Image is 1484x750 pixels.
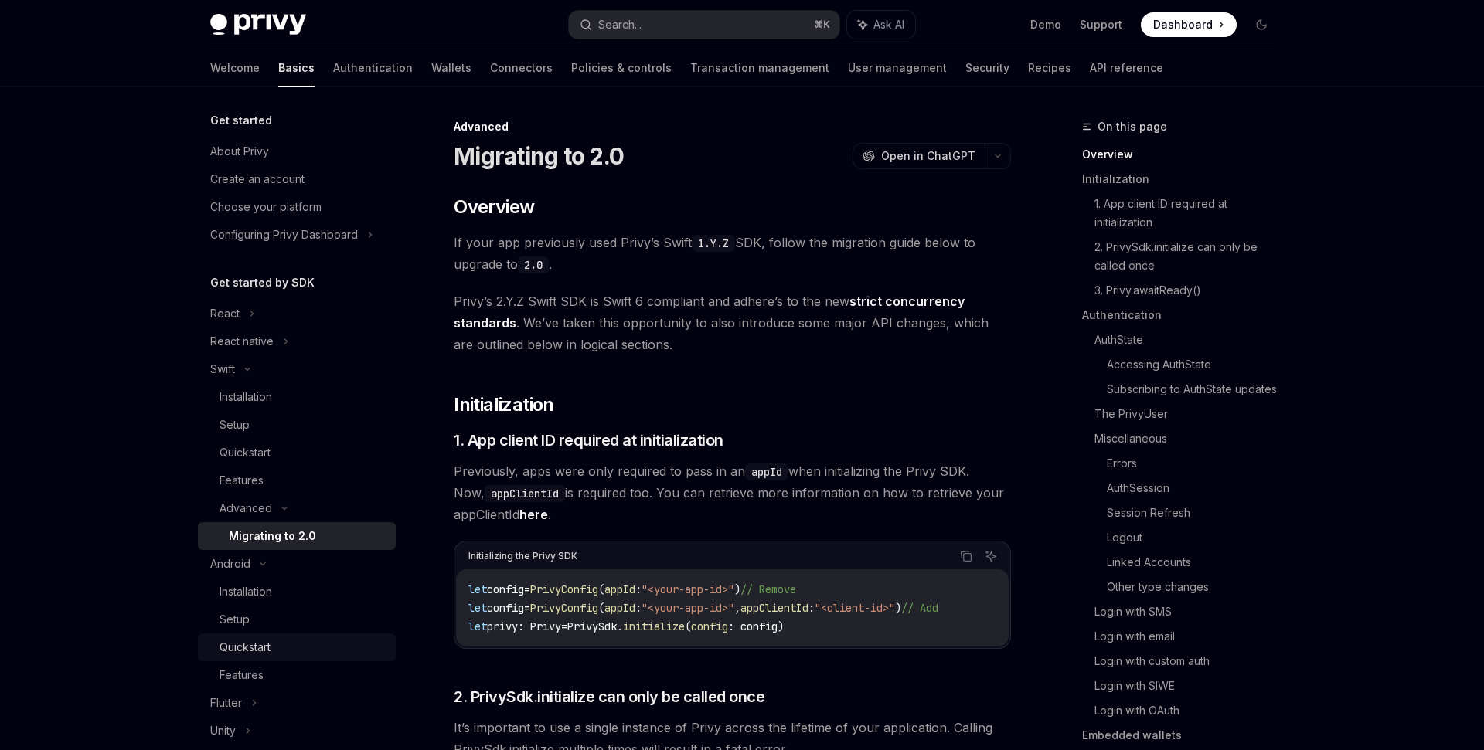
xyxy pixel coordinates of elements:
[734,582,740,596] span: )
[847,11,915,39] button: Ask AI
[454,119,1011,134] div: Advanced
[220,443,271,462] div: Quickstart
[734,601,740,615] span: ,
[1094,235,1286,278] a: 2. PrivySdk.initialize can only be called once
[454,232,1011,275] span: If your app previously used Privy’s Swift SDK, follow the migration guide below to upgrade to .
[524,601,530,615] span: =
[1153,17,1213,32] span: Dashboard
[853,143,985,169] button: Open in ChatGPT
[198,439,396,467] a: Quickstart
[487,601,524,615] span: config
[220,610,250,629] div: Setup
[642,601,734,615] span: "<your-app-id>"
[220,666,264,684] div: Features
[1141,12,1237,37] a: Dashboard
[210,142,269,161] div: About Privy
[642,582,734,596] span: "<your-app-id>"
[210,14,306,36] img: dark logo
[1094,649,1286,674] a: Login with custom auth
[454,290,1011,355] span: Privy’s 2.Y.Z Swift SDK is Swift 6 compliant and adhere’s to the new . We’ve taken this opportuni...
[210,332,274,351] div: React native
[468,619,487,633] span: let
[278,49,315,87] a: Basics
[901,601,938,615] span: // Add
[1082,167,1286,192] a: Initialization
[1094,278,1286,303] a: 3. Privy.awaitReady()
[981,546,1001,566] button: Ask AI
[198,467,396,494] a: Features
[220,638,271,657] div: Quickstart
[468,582,487,596] span: let
[1107,525,1286,550] a: Logout
[210,111,272,130] h5: Get started
[569,11,839,39] button: Search...⌘K
[198,606,396,633] a: Setup
[210,273,315,292] h5: Get started by SDK
[728,619,784,633] span: : config)
[881,148,975,164] span: Open in ChatGPT
[1028,49,1071,87] a: Recipes
[598,601,604,615] span: (
[1082,142,1286,167] a: Overview
[571,49,672,87] a: Policies & controls
[1094,674,1286,698] a: Login with SIWE
[965,49,1009,87] a: Security
[1090,49,1163,87] a: API reference
[198,193,396,221] a: Choose your platform
[220,582,272,601] div: Installation
[1107,575,1286,599] a: Other type changes
[210,226,358,244] div: Configuring Privy Dashboard
[745,463,788,480] code: appId
[454,392,554,417] span: Initialization
[198,411,396,439] a: Setup
[1098,117,1167,136] span: On this page
[454,195,534,219] span: Overview
[1107,352,1286,377] a: Accessing AuthState
[1094,192,1286,235] a: 1. App client ID required at initialization
[635,601,642,615] span: :
[220,499,272,518] div: Advanced
[598,582,604,596] span: (
[210,721,236,740] div: Unity
[561,619,567,633] span: =
[333,49,413,87] a: Authentication
[210,360,235,378] div: Swift
[1094,327,1286,352] a: AuthState
[518,256,549,273] code: 2.0
[198,165,396,193] a: Create an account
[468,546,577,566] div: Initializing the Privy SDK
[220,416,250,434] div: Setup
[220,471,264,490] div: Features
[848,49,947,87] a: User management
[808,601,815,615] span: :
[519,507,548,523] a: here
[604,601,635,615] span: appId
[210,198,322,216] div: Choose your platform
[198,633,396,661] a: Quickstart
[198,522,396,550] a: Migrating to 2.0
[1080,17,1122,32] a: Support
[530,582,598,596] span: PrivyConfig
[1094,624,1286,649] a: Login with email
[198,578,396,606] a: Installation
[1094,599,1286,624] a: Login with SMS
[1107,377,1286,402] a: Subscribing to AuthState updates
[685,619,691,633] span: (
[1082,303,1286,327] a: Authentication
[1249,12,1274,37] button: Toggle dark mode
[1107,451,1286,476] a: Errors
[956,546,976,566] button: Copy the contents from the code block
[220,388,272,406] div: Installation
[1030,17,1061,32] a: Demo
[229,527,316,545] div: Migrating to 2.0
[873,17,904,32] span: Ask AI
[635,582,642,596] span: :
[598,15,642,34] div: Search...
[530,601,598,615] span: PrivyConfig
[210,49,260,87] a: Welcome
[1107,501,1286,525] a: Session Refresh
[454,429,723,451] span: 1. App client ID required at initialization
[690,49,829,87] a: Transaction management
[210,694,242,712] div: Flutter
[490,49,553,87] a: Connectors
